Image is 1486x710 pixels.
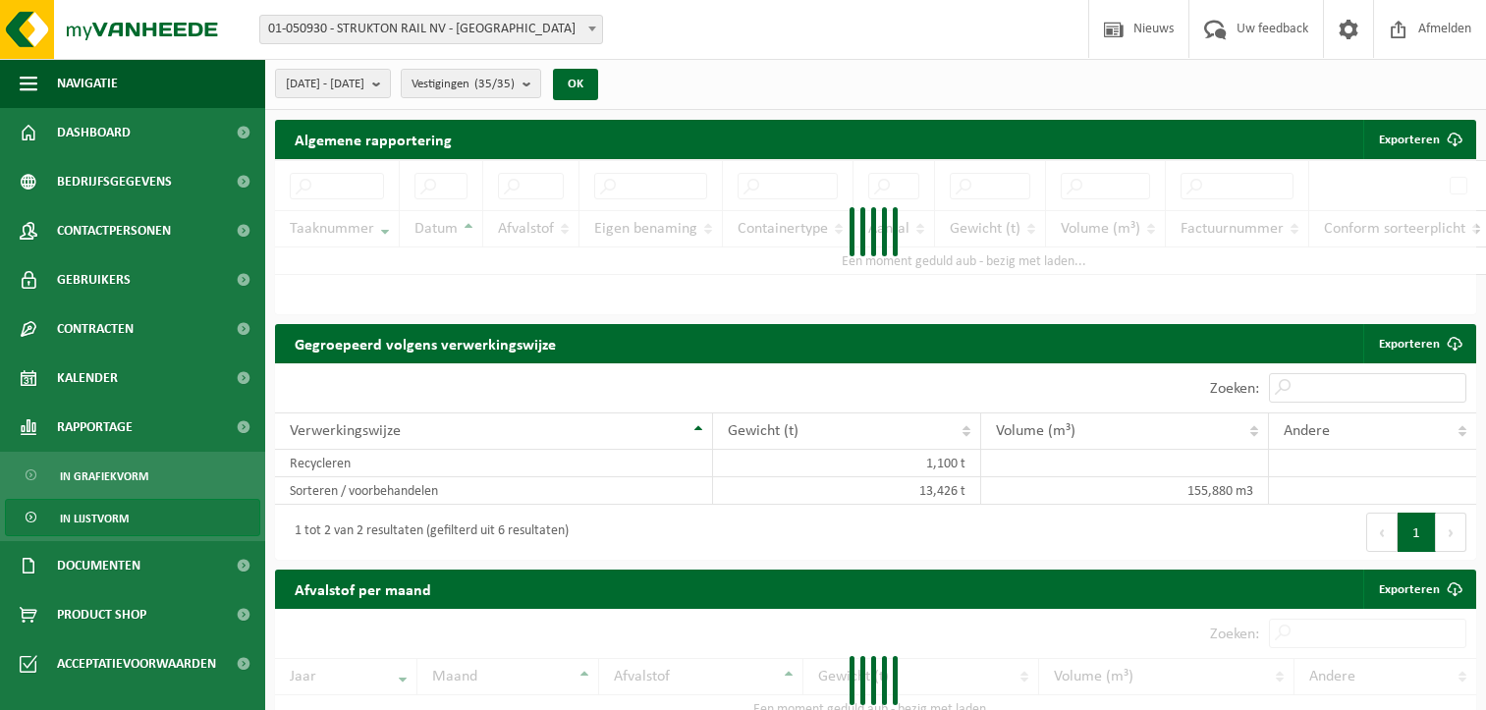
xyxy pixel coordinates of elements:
[57,108,131,157] span: Dashboard
[713,477,980,505] td: 13,426 t
[996,423,1075,439] span: Volume (m³)
[57,590,146,639] span: Product Shop
[401,69,541,98] button: Vestigingen(35/35)
[285,515,569,550] div: 1 tot 2 van 2 resultaten (gefilterd uit 6 resultaten)
[5,457,260,494] a: In grafiekvorm
[981,477,1270,505] td: 155,880 m3
[260,16,602,43] span: 01-050930 - STRUKTON RAIL NV - MERELBEKE
[412,70,515,99] span: Vestigingen
[275,450,713,477] td: Recycleren
[57,639,216,688] span: Acceptatievoorwaarden
[60,500,129,537] span: In lijstvorm
[474,78,515,90] count: (35/35)
[286,70,364,99] span: [DATE] - [DATE]
[553,69,598,100] button: OK
[57,541,140,590] span: Documenten
[1366,513,1398,552] button: Previous
[275,477,713,505] td: Sorteren / voorbehandelen
[57,403,133,452] span: Rapportage
[57,304,134,354] span: Contracten
[1363,120,1474,159] button: Exporteren
[259,15,603,44] span: 01-050930 - STRUKTON RAIL NV - MERELBEKE
[1398,513,1436,552] button: 1
[1363,570,1474,609] a: Exporteren
[57,255,131,304] span: Gebruikers
[1284,423,1330,439] span: Andere
[5,499,260,536] a: In lijstvorm
[1436,513,1466,552] button: Next
[728,423,798,439] span: Gewicht (t)
[1363,324,1474,363] a: Exporteren
[275,324,576,362] h2: Gegroepeerd volgens verwerkingswijze
[275,69,391,98] button: [DATE] - [DATE]
[60,458,148,495] span: In grafiekvorm
[713,450,980,477] td: 1,100 t
[275,120,471,159] h2: Algemene rapportering
[57,59,118,108] span: Navigatie
[290,423,401,439] span: Verwerkingswijze
[57,157,172,206] span: Bedrijfsgegevens
[1210,381,1259,397] label: Zoeken:
[275,570,451,608] h2: Afvalstof per maand
[57,354,118,403] span: Kalender
[57,206,171,255] span: Contactpersonen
